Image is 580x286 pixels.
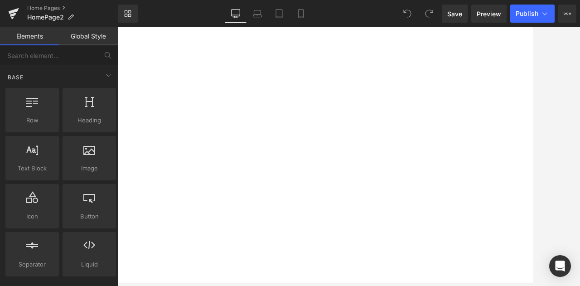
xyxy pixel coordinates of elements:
[7,73,24,82] span: Base
[290,5,312,23] a: Mobile
[516,10,538,17] span: Publish
[27,5,118,12] a: Home Pages
[471,5,507,23] a: Preview
[118,5,138,23] a: New Library
[549,255,571,277] div: Open Intercom Messenger
[246,5,268,23] a: Laptop
[268,5,290,23] a: Tablet
[59,27,118,45] a: Global Style
[558,5,576,23] button: More
[8,164,56,173] span: Text Block
[477,9,501,19] span: Preview
[8,212,56,221] span: Icon
[8,260,56,269] span: Separator
[8,116,56,125] span: Row
[65,260,113,269] span: Liquid
[65,164,113,173] span: Image
[65,116,113,125] span: Heading
[65,212,113,221] span: Button
[27,14,64,21] span: HomePage2
[510,5,555,23] button: Publish
[225,5,246,23] a: Desktop
[398,5,416,23] button: Undo
[447,9,462,19] span: Save
[420,5,438,23] button: Redo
